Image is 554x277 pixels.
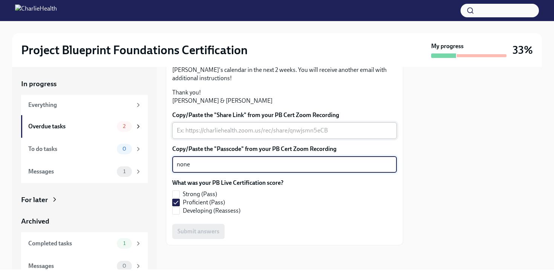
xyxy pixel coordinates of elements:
label: What was your PB Live Certification score? [172,179,283,187]
span: Strong (Pass) [183,190,217,198]
h2: Project Blueprint Foundations Certification [21,43,248,58]
label: Copy/Paste the "Passcode" from your PB Cert Zoom Recording [172,145,397,153]
textarea: none [177,160,392,169]
a: Everything [21,95,148,115]
div: To do tasks [28,145,114,153]
a: Messages1 [21,160,148,183]
div: Overdue tasks [28,122,114,131]
span: 1 [119,240,130,246]
span: 0 [118,263,131,269]
span: 0 [118,146,131,152]
label: Copy/Paste the "Share Link" from your PB Cert Zoom Recording [172,111,397,119]
a: Completed tasks1 [21,232,148,255]
a: For later [21,195,148,205]
div: Messages [28,262,114,270]
span: 2 [118,123,130,129]
div: Completed tasks [28,239,114,248]
a: In progress [21,79,148,89]
a: Overdue tasks2 [21,115,148,138]
span: Developing (Reassess) [183,207,240,215]
p: Thank you! [PERSON_NAME] & [PERSON_NAME] [172,88,397,105]
img: CharlieHealth [15,5,57,17]
strong: My progress [431,42,464,50]
div: Messages [28,167,114,176]
a: Archived [21,216,148,226]
div: Everything [28,101,132,109]
a: To do tasks0 [21,138,148,160]
span: Proficient (Pass) [183,198,225,207]
span: 1 [119,169,130,174]
div: For later [21,195,48,205]
h3: 33% [513,43,533,57]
